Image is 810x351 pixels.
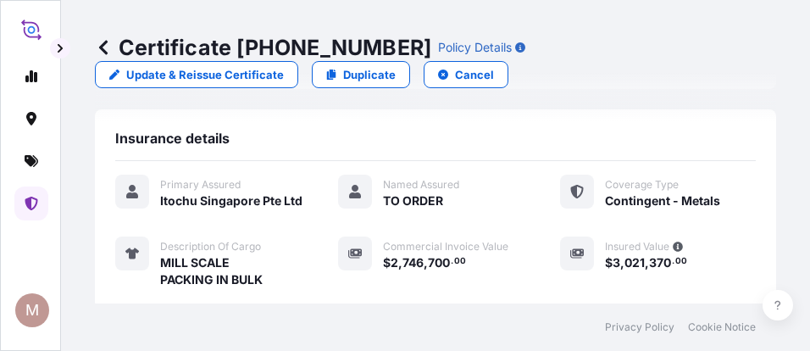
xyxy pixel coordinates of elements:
[613,257,620,269] span: 3
[605,240,669,253] span: Insured Value
[25,302,39,319] span: M
[160,254,263,288] span: MILL SCALE PACKING IN BULK
[383,240,508,253] span: Commercial Invoice Value
[160,192,302,209] span: Itochu Singapore Pte Ltd
[424,61,508,88] button: Cancel
[391,257,398,269] span: 2
[160,178,241,192] span: Primary Assured
[605,178,679,192] span: Coverage Type
[605,257,613,269] span: $
[672,259,674,265] span: .
[383,257,391,269] span: $
[312,61,410,88] a: Duplicate
[383,192,443,209] span: TO ORDER
[624,257,645,269] span: 021
[605,192,720,209] span: Contingent - Metals
[605,320,674,334] a: Privacy Policy
[398,257,402,269] span: ,
[95,61,298,88] a: Update & Reissue Certificate
[454,259,466,265] span: 00
[455,66,494,83] p: Cancel
[645,257,649,269] span: ,
[620,257,624,269] span: ,
[402,257,424,269] span: 746
[438,39,512,56] p: Policy Details
[126,66,284,83] p: Update & Reissue Certificate
[428,257,450,269] span: 700
[649,257,671,269] span: 370
[115,130,230,147] span: Insurance details
[451,259,453,265] span: .
[160,240,261,253] span: Description Of Cargo
[383,178,459,192] span: Named Assured
[675,259,687,265] span: 00
[343,66,396,83] p: Duplicate
[424,257,428,269] span: ,
[688,320,756,334] a: Cookie Notice
[95,34,431,61] p: Certificate [PHONE_NUMBER]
